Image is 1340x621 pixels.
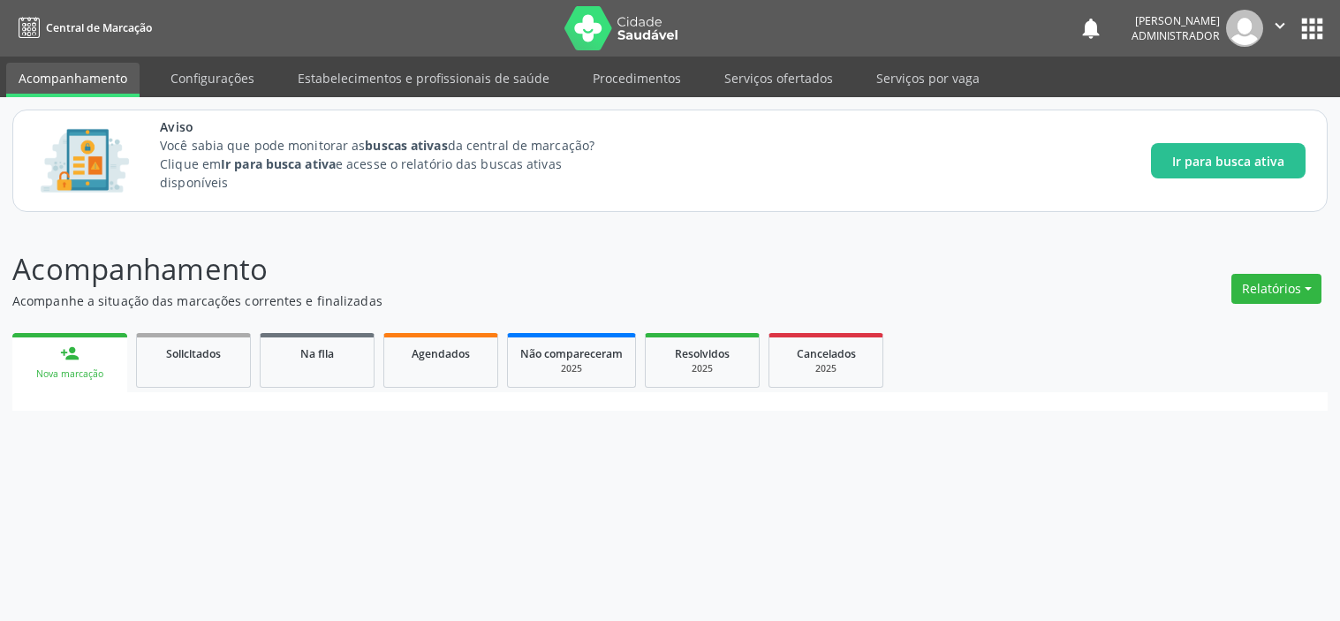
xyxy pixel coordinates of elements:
[658,362,746,375] div: 2025
[797,346,856,361] span: Cancelados
[782,362,870,375] div: 2025
[300,346,334,361] span: Na fila
[1079,16,1103,41] button: notifications
[34,121,135,201] img: Imagem de CalloutCard
[285,63,562,94] a: Estabelecimentos e profissionais de saúde
[158,63,267,94] a: Configurações
[1226,10,1263,47] img: img
[12,13,152,42] a: Central de Marcação
[12,247,933,292] p: Acompanhamento
[1297,13,1328,44] button: apps
[1270,16,1290,35] i: 
[160,117,627,136] span: Aviso
[1231,274,1321,304] button: Relatórios
[1172,152,1284,170] span: Ir para busca ativa
[160,136,627,192] p: Você sabia que pode monitorar as da central de marcação? Clique em e acesse o relatório das busca...
[12,292,933,310] p: Acompanhe a situação das marcações correntes e finalizadas
[580,63,693,94] a: Procedimentos
[520,346,623,361] span: Não compareceram
[166,346,221,361] span: Solicitados
[1132,13,1220,28] div: [PERSON_NAME]
[412,346,470,361] span: Agendados
[221,155,336,172] strong: Ir para busca ativa
[1132,28,1220,43] span: Administrador
[6,63,140,97] a: Acompanhamento
[520,362,623,375] div: 2025
[60,344,79,363] div: person_add
[864,63,992,94] a: Serviços por vaga
[675,346,730,361] span: Resolvidos
[1263,10,1297,47] button: 
[365,137,447,154] strong: buscas ativas
[46,20,152,35] span: Central de Marcação
[712,63,845,94] a: Serviços ofertados
[1151,143,1306,178] button: Ir para busca ativa
[25,367,115,381] div: Nova marcação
